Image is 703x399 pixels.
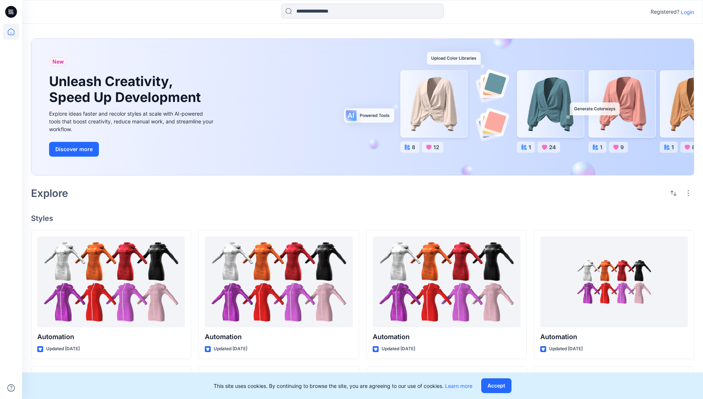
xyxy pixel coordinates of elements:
[651,7,679,16] p: Registered?
[382,345,415,353] p: Updated [DATE]
[681,8,694,16] p: Login
[49,110,215,133] div: Explore ideas faster and recolor styles at scale with AI-powered tools that boost creativity, red...
[49,142,99,157] button: Discover more
[540,236,688,328] a: Automation
[205,332,352,342] p: Automation
[205,236,352,328] a: Automation
[549,345,583,353] p: Updated [DATE]
[31,187,68,199] h2: Explore
[52,57,64,66] span: New
[373,236,520,328] a: Automation
[37,236,185,328] a: Automation
[373,332,520,342] p: Automation
[46,345,80,353] p: Updated [DATE]
[49,142,215,157] a: Discover more
[31,214,694,223] h4: Styles
[481,378,511,393] button: Accept
[214,345,247,353] p: Updated [DATE]
[49,74,204,105] h1: Unleash Creativity, Speed Up Development
[540,332,688,342] p: Automation
[445,383,472,389] a: Learn more
[37,332,185,342] p: Automation
[214,382,472,390] p: This site uses cookies. By continuing to browse the site, you are agreeing to our use of cookies.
